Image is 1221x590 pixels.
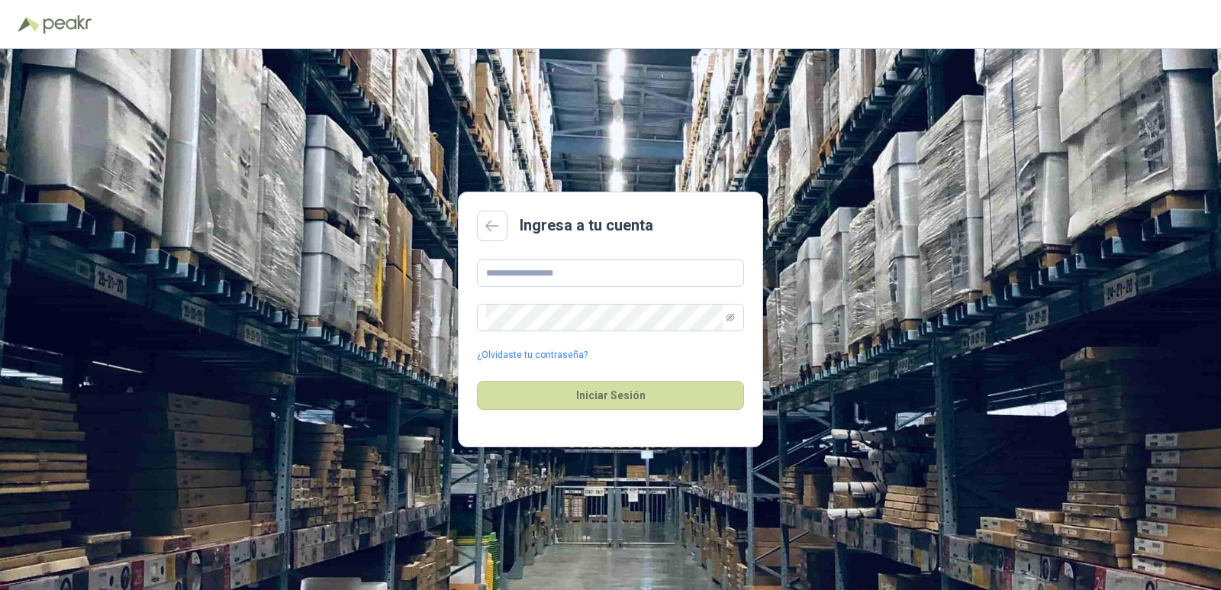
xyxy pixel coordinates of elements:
span: eye-invisible [726,313,735,322]
img: Logo [18,17,40,32]
a: ¿Olvidaste tu contraseña? [477,348,588,363]
h2: Ingresa a tu cuenta [520,214,653,237]
img: Peakr [43,15,92,34]
button: Iniciar Sesión [477,381,744,410]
